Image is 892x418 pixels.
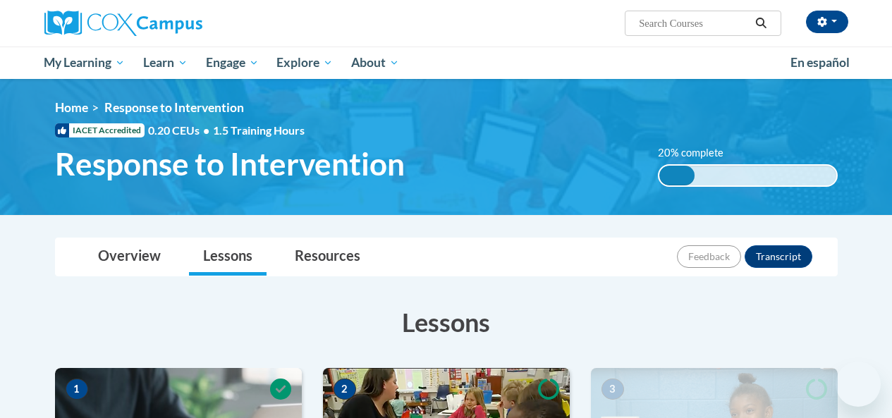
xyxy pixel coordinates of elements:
a: Resources [281,238,374,276]
iframe: Button to launch messaging window [836,362,881,407]
a: About [342,47,408,79]
button: Transcript [745,245,812,268]
a: Home [55,100,88,115]
span: My Learning [44,54,125,71]
span: Explore [276,54,333,71]
img: Cox Campus [44,11,202,36]
span: En español [790,55,850,70]
span: 3 [601,379,624,400]
a: En español [781,48,859,78]
a: My Learning [35,47,135,79]
a: Overview [84,238,175,276]
span: • [203,123,209,137]
span: Response to Intervention [104,100,244,115]
h3: Lessons [55,305,838,340]
span: Learn [143,54,188,71]
label: 20% complete [658,145,739,161]
input: Search Courses [637,15,750,32]
a: Lessons [189,238,267,276]
span: 1 [66,379,88,400]
span: IACET Accredited [55,123,145,137]
span: Engage [206,54,259,71]
div: 20% complete [659,166,695,185]
span: Response to Intervention [55,145,405,183]
div: Main menu [34,47,859,79]
a: Learn [134,47,197,79]
span: About [351,54,399,71]
a: Cox Campus [44,11,298,36]
a: Engage [197,47,268,79]
a: Explore [267,47,342,79]
span: 0.20 CEUs [148,123,213,138]
button: Feedback [677,245,741,268]
span: 2 [334,379,356,400]
button: Search [750,15,771,32]
button: Account Settings [806,11,848,33]
span: 1.5 Training Hours [213,123,305,137]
